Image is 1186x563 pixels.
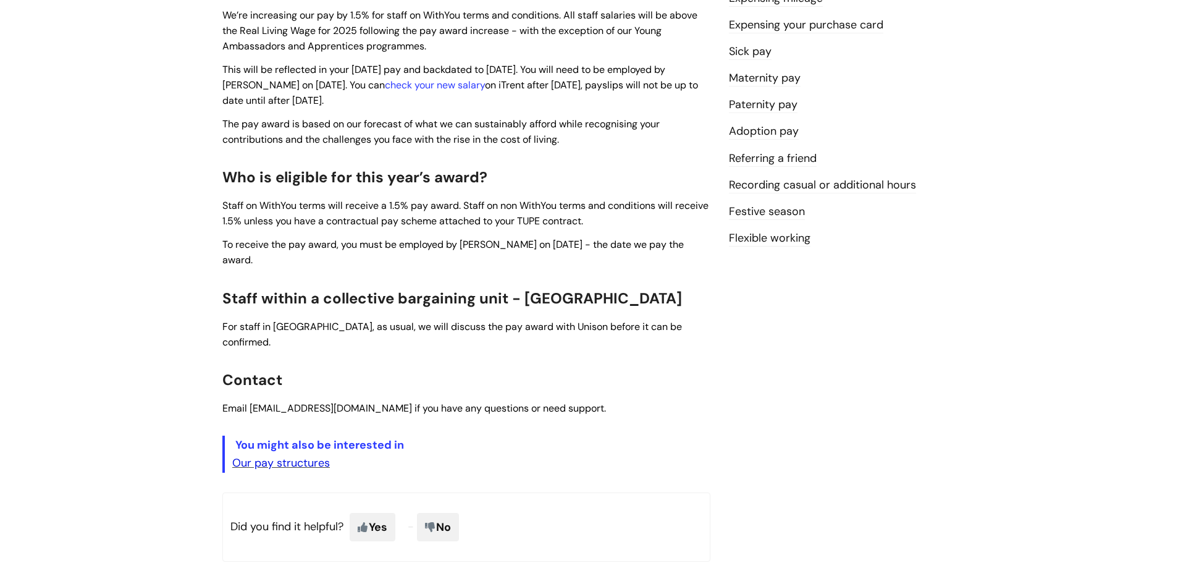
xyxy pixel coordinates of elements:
span: Staff within a collective bargaining unit - [GEOGRAPHIC_DATA] [222,289,682,308]
a: Sick pay [729,44,772,60]
span: We’re increasing our pay by 1.5% for staff on WithYou terms and conditions. All staff salaries wi... [222,9,697,53]
a: Flexible working [729,231,810,247]
a: Expensing your purchase card [729,17,883,33]
a: Referring a friend [729,151,817,167]
span: To receive the pay award, you must be employed by [PERSON_NAME] on [DATE] - the date we pay the a... [222,238,684,266]
p: Did you find it helpful? [222,493,710,562]
span: No [417,513,459,541]
span: Email [EMAIL_ADDRESS][DOMAIN_NAME] if you have any questions or need support. [222,402,606,415]
a: Our pay structures [232,455,330,470]
span: You might also be interested in [235,438,404,452]
span: The pay award is based on our forecast of what we can sustainably afford while recognising your c... [222,117,660,146]
span: Who is eligible for this year’s award? [222,167,487,187]
a: Adoption pay [729,124,799,140]
span: This will be reflected in your [DATE] pay and backdated to [DATE]. You will need to be employed b... [222,63,698,107]
span: Yes [350,513,395,541]
a: Maternity pay [729,70,801,87]
a: Recording casual or additional hours [729,177,916,193]
a: Festive season [729,204,805,220]
span: Contact [222,370,282,389]
span: Staff on WithYou terms will receive a 1.5% pay award. Staff on non WithYou terms and conditions w... [222,199,709,227]
a: check your new salary [385,78,485,91]
a: Paternity pay [729,97,797,113]
span: For staff in [GEOGRAPHIC_DATA], as usual, we will discuss the pay award with Unison before it can... [222,320,682,349]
